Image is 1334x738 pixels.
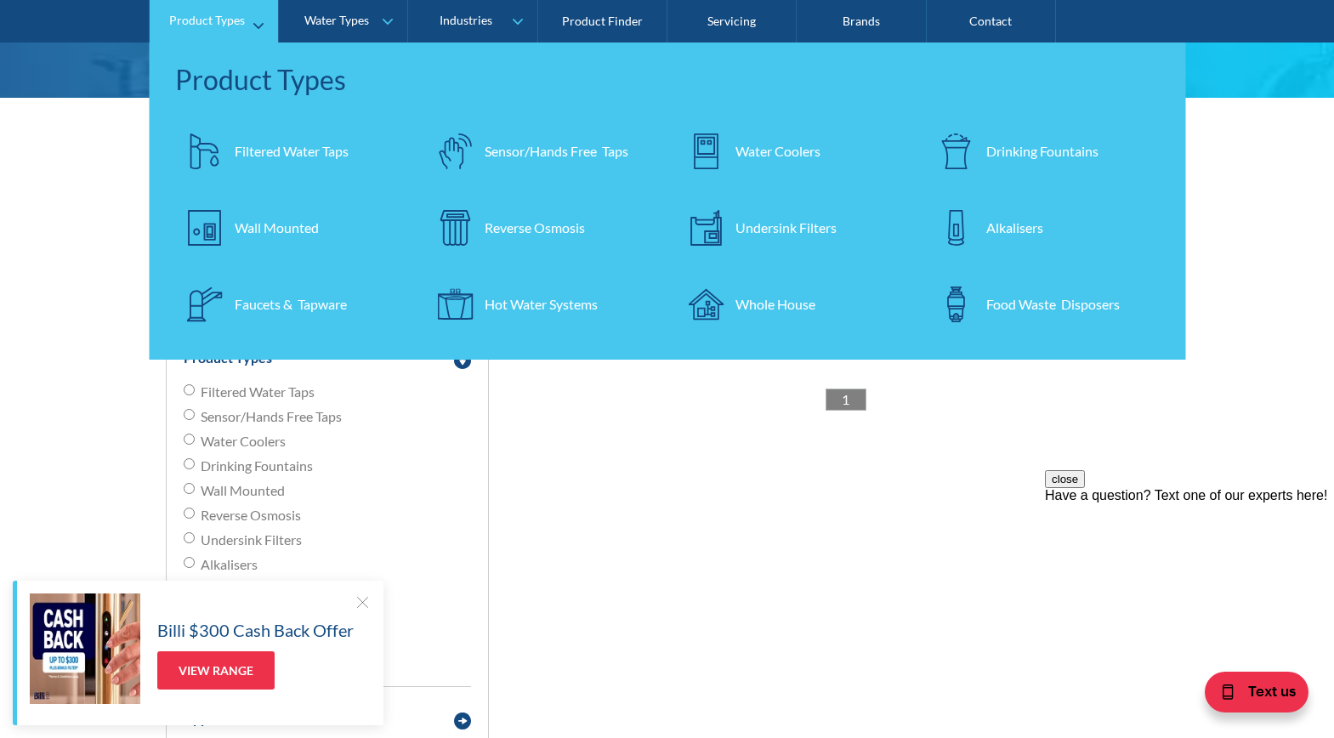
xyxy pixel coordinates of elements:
input: Undersink Filters [184,532,195,543]
div: Faucets & Tapware [235,294,347,315]
a: Alkalisers [927,198,1161,258]
input: Sensor/Hands Free Taps [184,409,195,420]
input: Drinking Fountains [184,458,195,469]
span: Water Coolers [201,431,286,451]
a: Undersink Filters [676,198,910,258]
input: Filtered Water Taps [184,384,195,395]
input: Water Coolers [184,434,195,445]
div: Reverse Osmosis [485,218,585,238]
iframe: podium webchat widget prompt [1045,470,1334,674]
div: Sensor/Hands Free Taps [485,141,628,162]
span: Sensor/Hands Free Taps [201,406,342,427]
a: Sensor/Hands Free Taps [425,122,659,181]
div: Product Types [169,14,245,28]
input: Alkalisers [184,557,195,568]
div: Undersink Filters [735,218,837,238]
div: Product Types [175,60,1161,100]
a: View Range [157,651,275,690]
div: Water Types [304,14,369,28]
span: Undersink Filters [201,530,302,550]
a: Reverse Osmosis [425,198,659,258]
div: Industries [440,14,492,28]
a: 1 [826,389,866,411]
div: Wall Mounted [235,218,319,238]
a: Drinking Fountains [927,122,1161,181]
img: Billi $300 Cash Back Offer [30,593,140,704]
div: Alkalisers [986,218,1043,238]
a: Whole House [676,275,910,334]
input: Reverse Osmosis [184,508,195,519]
div: Water Coolers [735,141,820,162]
iframe: podium webchat widget bubble [1164,653,1334,738]
div: Drinking Fountains [986,141,1098,162]
input: Wall Mounted [184,483,195,494]
a: Hot Water Systems [425,275,659,334]
span: Wall Mounted [201,480,285,501]
div: List [523,389,1169,411]
div: Whole House [735,294,815,315]
a: Filtered Water Taps [175,122,409,181]
span: Reverse Osmosis [201,505,301,525]
span: Filtered Water Taps [201,382,315,402]
span: Faucets & Tapware [201,579,310,599]
span: Drinking Fountains [201,456,313,476]
a: Wall Mounted [175,198,409,258]
div: Food Waste Disposers [986,294,1120,315]
h5: Billi $300 Cash Back Offer [157,617,354,643]
a: Food Waste Disposers [927,275,1161,334]
a: Water Coolers [676,122,910,181]
div: Hot Water Systems [485,294,598,315]
nav: Product Types [150,43,1186,360]
a: Faucets & Tapware [175,275,409,334]
span: Alkalisers [201,554,258,575]
div: Filtered Water Taps [235,141,349,162]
